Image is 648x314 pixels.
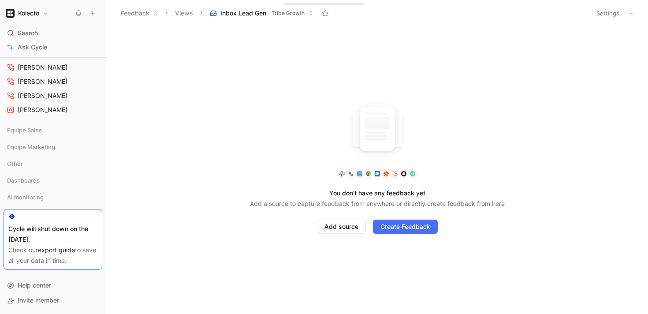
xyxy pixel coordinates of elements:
[18,296,59,304] span: Invite member
[4,140,102,156] div: Equipe Marketing
[272,9,305,18] span: Tribe Growth
[329,188,425,198] div: You don’t have any feedback yet
[4,26,102,40] div: Search
[4,174,102,190] div: Dashboards
[250,198,505,209] div: Add a source to capture feedback from anywhere or directly create feedback from here
[18,63,67,72] span: [PERSON_NAME]
[4,89,102,102] a: [PERSON_NAME]
[4,174,102,187] div: Dashboards
[4,294,102,307] div: Invite member
[18,42,47,52] span: Ask Cycle
[18,105,67,114] span: [PERSON_NAME]
[324,221,358,232] span: Add source
[18,91,67,100] span: [PERSON_NAME]
[8,245,97,266] div: Check our to save all your data in time.
[380,221,430,232] span: Create Feedback
[7,142,55,151] span: Equipe Marketing
[4,157,102,173] div: Other
[171,7,197,20] button: Views
[220,9,266,18] span: Inbox Lead Gen
[38,246,75,254] a: export guide
[4,191,102,206] div: AI monitoring
[4,279,102,292] div: Help center
[365,112,390,140] img: union-DK3My0bZ.svg
[4,140,102,153] div: Equipe Marketing
[592,7,623,19] button: Settings
[7,126,42,135] span: Equipe Sales
[317,220,366,234] button: Add source
[4,123,102,139] div: Equipe Sales
[4,103,102,116] a: [PERSON_NAME]
[4,41,102,54] a: Ask Cycle
[7,176,40,185] span: Dashboards
[373,220,438,234] button: Create Feedback
[18,28,38,38] span: Search
[18,77,67,86] span: [PERSON_NAME]
[6,9,15,18] img: Kolecto
[206,7,317,20] button: Inbox Lead GenTribe Growth
[4,123,102,137] div: Equipe Sales
[8,224,97,245] div: Cycle will shut down on the [DATE].
[117,7,162,20] button: Feedback
[4,191,102,204] div: AI monitoring
[4,75,102,88] a: [PERSON_NAME]
[18,9,39,17] h1: Kolecto
[4,7,51,19] button: KolectoKolecto
[7,159,23,168] span: Other
[18,281,51,289] span: Help center
[7,193,44,202] span: AI monitoring
[4,61,102,74] a: [PERSON_NAME]
[4,157,102,170] div: Other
